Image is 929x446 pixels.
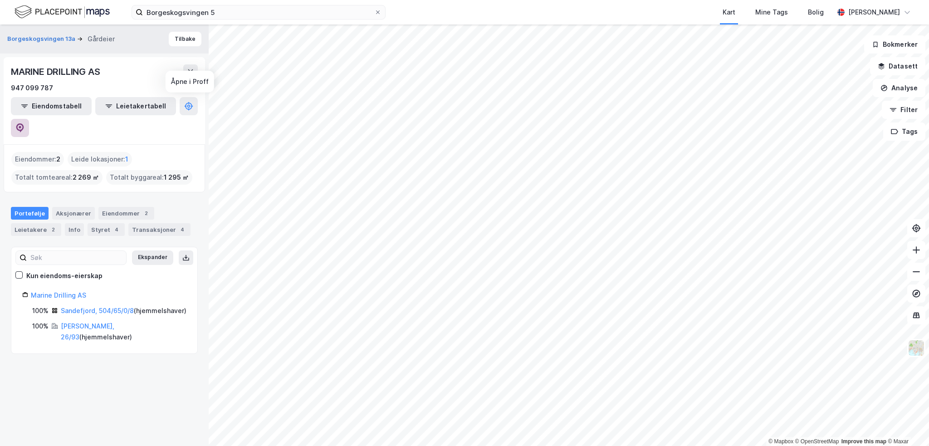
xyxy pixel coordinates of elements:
[11,152,64,167] div: Eiendommer :
[848,7,900,18] div: [PERSON_NAME]
[808,7,824,18] div: Bolig
[98,207,154,220] div: Eiendommer
[873,79,925,97] button: Analyse
[88,223,125,236] div: Styret
[884,402,929,446] iframe: Chat Widget
[61,321,186,343] div: ( hjemmelshaver )
[11,223,61,236] div: Leietakere
[795,438,839,445] a: OpenStreetMap
[870,57,925,75] button: Datasett
[7,34,77,44] button: Borgeskogsvingen 13a
[864,35,925,54] button: Bokmerker
[112,225,121,234] div: 4
[143,5,374,19] input: Søk på adresse, matrikkel, gårdeiere, leietakere eller personer
[11,64,102,79] div: MARINE DRILLING AS
[26,270,103,281] div: Kun eiendoms-eierskap
[32,305,49,316] div: 100%
[15,4,110,20] img: logo.f888ab2527a4732fd821a326f86c7f29.svg
[68,152,132,167] div: Leide lokasjoner :
[768,438,793,445] a: Mapbox
[128,223,191,236] div: Transaksjoner
[169,32,201,46] button: Tilbake
[908,339,925,357] img: Z
[11,83,53,93] div: 947 099 787
[883,123,925,141] button: Tags
[178,225,187,234] div: 4
[11,170,103,185] div: Totalt tomteareal :
[65,223,84,236] div: Info
[11,97,92,115] button: Eiendomstabell
[32,321,49,332] div: 100%
[884,402,929,446] div: Kontrollprogram for chat
[164,172,189,183] span: 1 295 ㎡
[61,305,186,316] div: ( hjemmelshaver )
[27,251,126,265] input: Søk
[52,207,95,220] div: Aksjonærer
[95,97,176,115] button: Leietakertabell
[132,250,173,265] button: Ekspander
[841,438,886,445] a: Improve this map
[49,225,58,234] div: 2
[142,209,151,218] div: 2
[56,154,60,165] span: 2
[755,7,788,18] div: Mine Tags
[11,207,49,220] div: Portefølje
[73,172,99,183] span: 2 269 ㎡
[125,154,128,165] span: 1
[31,291,86,299] a: Marine Drilling AS
[106,170,192,185] div: Totalt byggareal :
[723,7,735,18] div: Kart
[61,307,134,314] a: Sandefjord, 504/65/0/8
[88,34,115,44] div: Gårdeier
[61,322,114,341] a: [PERSON_NAME], 26/93
[882,101,925,119] button: Filter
